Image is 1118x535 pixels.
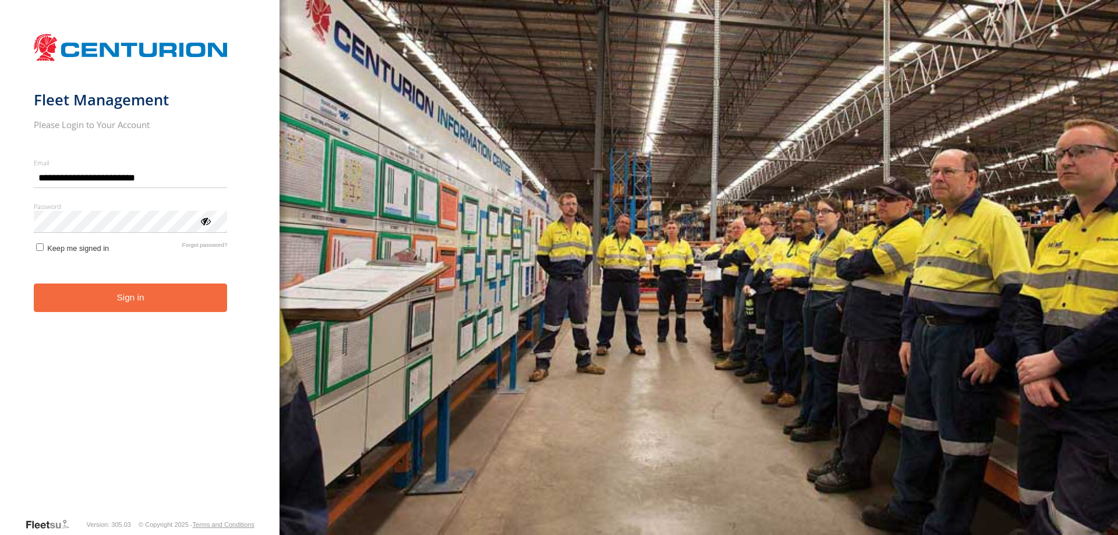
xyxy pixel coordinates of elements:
h1: Fleet Management [34,90,228,109]
div: Version: 305.03 [87,521,131,528]
label: Password [34,202,228,211]
a: Forgot password? [182,242,228,253]
form: main [34,28,246,518]
label: Email [34,158,228,167]
span: Keep me signed in [47,244,109,253]
button: Sign in [34,284,228,312]
input: Keep me signed in [36,243,44,251]
h2: Please Login to Your Account [34,119,228,130]
div: © Copyright 2025 - [139,521,254,528]
div: ViewPassword [199,215,211,226]
a: Terms and Conditions [193,521,254,528]
img: Centurion Transport [34,33,228,62]
a: Visit our Website [25,519,79,530]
